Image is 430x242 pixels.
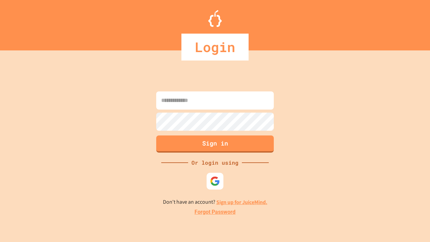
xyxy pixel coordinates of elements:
[188,159,242,167] div: Or login using
[156,135,274,153] button: Sign in
[163,198,267,206] p: Don't have an account?
[216,199,267,206] a: Sign up for JuiceMind.
[195,208,235,216] a: Forgot Password
[210,176,220,186] img: google-icon.svg
[181,34,249,61] div: Login
[208,10,222,27] img: Logo.svg
[374,186,423,214] iframe: chat widget
[402,215,423,235] iframe: chat widget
